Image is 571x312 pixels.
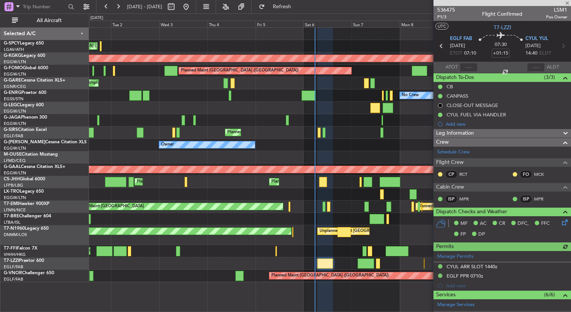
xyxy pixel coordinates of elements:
[4,84,26,89] a: EGNR/CEG
[181,65,299,76] div: Planned Maint [GEOGRAPHIC_DATA] ([GEOGRAPHIC_DATA])
[72,201,144,212] div: Planned Maint [GEOGRAPHIC_DATA]
[4,165,65,169] a: G-GAALCessna Citation XLS+
[4,214,19,218] span: T7-BRE
[23,1,66,12] input: Trip Number
[464,50,476,57] span: 07:10
[4,59,26,65] a: EGGW/LTN
[4,189,44,194] a: LX-TROLegacy 650
[4,220,21,225] a: LTBA/ISL
[445,170,457,178] div: CP
[4,195,26,201] a: EGGW/LTN
[520,170,532,178] div: FO
[4,271,22,275] span: G-VNOR
[436,183,464,192] span: Cabin Crew
[271,176,389,187] div: Planned Maint [GEOGRAPHIC_DATA] ([GEOGRAPHIC_DATA])
[303,21,352,27] div: Sat 6
[478,231,485,238] span: DP
[4,177,45,181] a: CS-JHHGlobal 6000
[4,152,22,157] span: M-OUSE
[4,140,87,144] a: G-[PERSON_NAME]Cessna Citation XLS
[4,128,47,132] a: G-SIRSCitation Excel
[450,42,465,50] span: [DATE]
[4,103,20,107] span: G-LEGC
[8,15,81,27] button: All Aircraft
[546,6,567,14] span: LSM1
[460,231,466,238] span: FP
[137,176,254,187] div: Planned Maint [GEOGRAPHIC_DATA] ([GEOGRAPHIC_DATA])
[127,3,162,10] span: [DATE] - [DATE]
[4,202,49,206] a: T7-EMIHawker 900XP
[4,170,26,176] a: EGGW/LTN
[4,246,37,251] a: T7-FFIFalcon 7X
[482,10,522,18] div: Flight Confirmed
[207,21,256,27] div: Thu 4
[266,4,298,9] span: Refresh
[4,152,58,157] a: M-OUSECitation Mustang
[4,202,18,206] span: T7-EMI
[450,50,462,57] span: ETOT
[4,252,26,257] a: VHHH/HKG
[159,21,207,27] div: Wed 3
[436,129,474,138] span: Leg Information
[402,90,419,101] div: No Crew
[520,195,532,203] div: ISP
[499,220,505,227] span: CR
[4,41,44,46] a: G-SPCYLegacy 650
[227,127,345,138] div: Planned Maint [GEOGRAPHIC_DATA] ([GEOGRAPHIC_DATA])
[450,35,472,43] span: EGLF FAB
[534,171,551,178] a: MCK
[4,177,20,181] span: CS-JHH
[518,220,529,227] span: DFC,
[4,276,23,282] a: EGLF/FAB
[437,14,455,20] span: P1/3
[541,220,550,227] span: FFC
[447,83,453,90] div: CB
[4,108,26,114] a: EGGW/LTN
[352,21,400,27] div: Sun 7
[547,64,559,71] span: ALDT
[436,73,474,82] span: Dispatch To-Dos
[4,271,54,275] a: G-VNORChallenger 650
[437,149,470,156] a: Schedule Crew
[539,50,551,57] span: ELDT
[4,158,25,163] a: LFMD/CEQ
[447,102,498,108] div: CLOSE-OUT MESSAGE
[4,246,17,251] span: T7-FFI
[4,140,45,144] span: G-[PERSON_NAME]
[445,195,457,203] div: ISP
[4,47,24,52] a: LGAV/ATH
[4,115,21,120] span: G-JAGA
[400,21,448,27] div: Mon 8
[4,207,26,213] a: LFMN/NCE
[4,189,20,194] span: LX-TRO
[90,15,103,21] div: [DATE]
[256,21,304,27] div: Fri 5
[4,78,21,83] span: G-GARE
[4,133,23,139] a: EGLF/FAB
[4,53,21,58] span: G-KGKG
[19,18,79,23] span: All Aircraft
[255,1,300,13] button: Refresh
[494,24,511,31] span: T7-LZZI
[4,214,51,218] a: T7-BREChallenger 604
[436,208,507,216] span: Dispatch Checks and Weather
[4,165,21,169] span: G-GAAL
[435,23,448,30] button: UTC
[525,35,548,43] span: CYUL YUL
[111,21,159,27] div: Tue 2
[460,220,467,227] span: MF
[436,291,456,299] span: Services
[544,291,555,299] span: (6/6)
[161,139,174,150] div: Owner
[437,301,475,309] a: Manage Services
[271,270,389,281] div: Planned Maint [GEOGRAPHIC_DATA] ([GEOGRAPHIC_DATA])
[4,259,19,263] span: T7-LZZI
[4,96,24,102] a: EGSS/STN
[445,64,458,71] span: ATOT
[4,91,46,95] a: G-ENRGPraetor 600
[4,66,23,70] span: G-FOMO
[4,121,26,126] a: EGGW/LTN
[320,226,442,237] div: Unplanned Maint [GEOGRAPHIC_DATA] ([GEOGRAPHIC_DATA])
[436,158,464,167] span: Flight Crew
[4,115,47,120] a: G-JAGAPhenom 300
